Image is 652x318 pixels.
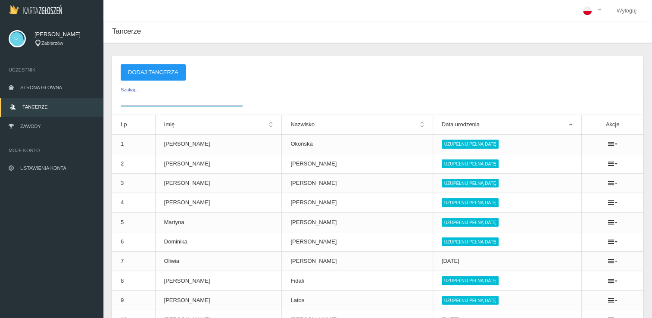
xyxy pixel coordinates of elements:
[20,165,66,171] span: Ustawienia konta
[282,252,433,271] td: [PERSON_NAME]
[20,124,41,129] span: Zawody
[20,85,62,90] span: Strona główna
[155,232,282,252] td: Dominika
[155,252,282,271] td: Oliwia
[22,104,47,109] span: Tancerze
[112,115,155,134] th: Lp
[442,179,499,187] button: Uzupełnij pełną datę
[112,193,155,212] td: 4
[155,193,282,212] td: [PERSON_NAME]
[282,212,433,232] td: [PERSON_NAME]
[121,64,186,81] button: Dodaj tancerza
[121,90,243,106] input: Szukaj...
[34,30,95,39] span: [PERSON_NAME]
[112,271,155,290] td: 8
[442,159,499,168] button: Uzupełnij pełną datę
[433,252,581,271] td: [DATE]
[282,154,433,173] td: [PERSON_NAME]
[112,134,155,154] td: 1
[433,115,581,134] th: Data urodzenia
[282,173,433,193] td: [PERSON_NAME]
[282,134,433,154] td: Okońska
[282,193,433,212] td: [PERSON_NAME]
[442,276,499,285] button: Uzupełnij pełną datę
[155,154,282,173] td: [PERSON_NAME]
[155,115,282,134] th: Imię
[112,290,155,310] td: 9
[155,212,282,232] td: Martyna
[155,173,282,193] td: [PERSON_NAME]
[282,271,433,290] td: Fidali
[9,146,95,155] span: Moje konto
[282,290,433,310] td: Latos
[9,65,95,74] span: Uczestnik
[155,271,282,290] td: [PERSON_NAME]
[121,87,248,94] span: Szukaj...
[112,212,155,232] td: 5
[112,173,155,193] td: 3
[442,237,499,246] button: Uzupełnij pełną datę
[112,27,141,35] span: Tancerze
[282,115,433,134] th: Nazwisko
[9,5,62,14] img: Logo
[442,198,499,207] button: Uzupełnij pełną datę
[155,134,282,154] td: [PERSON_NAME]
[112,154,155,173] td: 2
[581,115,643,134] th: Akcje
[442,218,499,227] button: Uzupełnij pełną datę
[442,296,499,305] button: Uzupełnij pełną datę
[282,232,433,252] td: [PERSON_NAME]
[9,30,26,47] img: svg
[34,40,95,47] div: Zabierzów
[112,252,155,271] td: 7
[442,140,499,148] button: Uzupełnij pełną datę
[112,232,155,252] td: 6
[155,290,282,310] td: [PERSON_NAME]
